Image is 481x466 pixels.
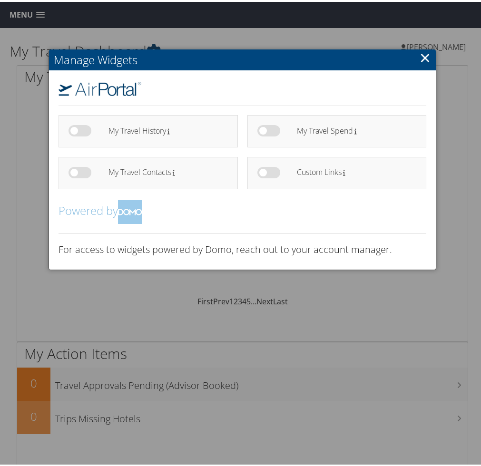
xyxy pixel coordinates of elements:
img: domo-logo.png [118,198,142,222]
a: Close [420,46,431,65]
h4: My Travel Spend [297,125,409,133]
h2: Manage Widgets [49,48,436,68]
h4: My Travel History [108,125,221,133]
img: airportal-logo.png [59,80,141,94]
h4: Custom Links [297,166,409,175]
h3: For access to widgets powered by Domo, reach out to your account manager. [59,241,426,254]
h2: Powered by [59,198,426,222]
h4: My Travel Contacts [108,166,221,175]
